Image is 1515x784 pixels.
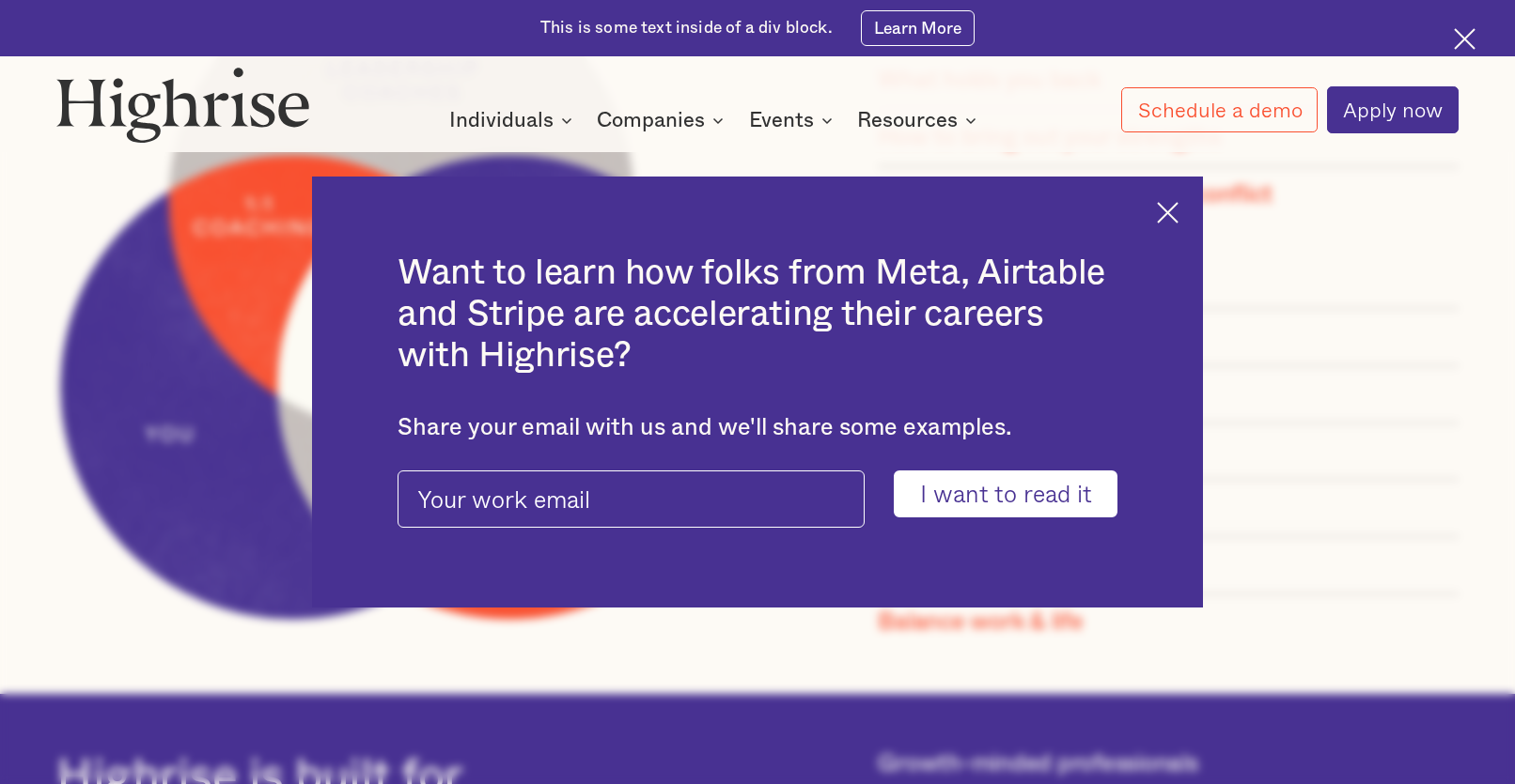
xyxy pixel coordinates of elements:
[1327,86,1459,132] a: Apply now
[597,109,705,131] div: Companies
[861,10,975,46] a: Learn More
[1454,28,1476,50] img: Cross icon
[398,253,1117,376] h2: Want to learn how folks from Meta, Airtable and Stripe are accelerating their careers with Highrise?
[449,109,554,131] div: Individuals
[398,414,1117,442] div: Share your email with us and we'll share some examples.
[398,470,1117,517] form: pop-up-modal-form
[857,109,958,131] div: Resources
[540,17,833,39] div: This is some text inside of a div block.
[1157,202,1179,223] img: Cross icon
[857,109,982,131] div: Resources
[398,470,865,528] input: Your work email
[449,109,578,131] div: Individuals
[749,109,814,131] div: Events
[1121,87,1318,133] a: Schedule a demo
[597,109,729,131] div: Companies
[749,109,838,131] div: Events
[894,470,1117,517] input: I want to read it
[56,67,310,143] img: Highrise logo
